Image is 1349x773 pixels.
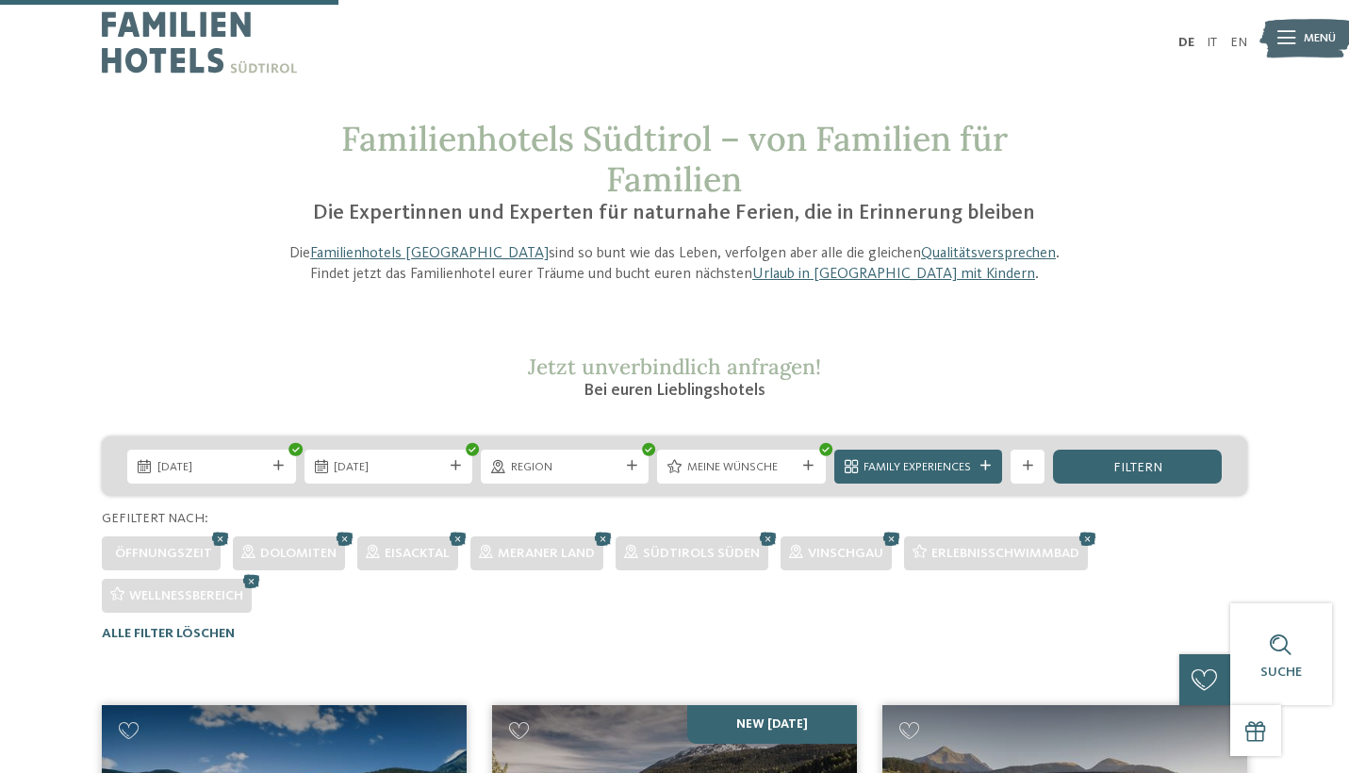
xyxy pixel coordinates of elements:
[102,627,235,640] span: Alle Filter löschen
[584,382,765,399] span: Bei euren Lieblingshotels
[1113,461,1162,474] span: filtern
[921,246,1056,261] a: Qualitätsversprechen
[271,243,1078,286] p: Die sind so bunt wie das Leben, verfolgen aber alle die gleichen . Findet jetzt das Familienhotel...
[157,459,266,476] span: [DATE]
[115,547,212,560] span: Öffnungszeit
[310,246,549,261] a: Familienhotels [GEOGRAPHIC_DATA]
[102,512,208,525] span: Gefiltert nach:
[808,547,883,560] span: Vinschgau
[752,267,1035,282] a: Urlaub in [GEOGRAPHIC_DATA] mit Kindern
[1304,30,1336,47] span: Menü
[334,459,442,476] span: [DATE]
[1178,36,1194,49] a: DE
[511,459,619,476] span: Region
[313,203,1035,223] span: Die Expertinnen und Experten für naturnahe Ferien, die in Erinnerung bleiben
[643,547,760,560] span: Südtirols Süden
[341,117,1008,201] span: Familienhotels Südtirol – von Familien für Familien
[498,547,595,560] span: Meraner Land
[687,459,796,476] span: Meine Wünsche
[528,353,821,380] span: Jetzt unverbindlich anfragen!
[260,547,337,560] span: Dolomiten
[385,547,450,560] span: Eisacktal
[1207,36,1217,49] a: IT
[864,459,972,476] span: Family Experiences
[1230,36,1247,49] a: EN
[129,589,243,602] span: Wellnessbereich
[931,547,1079,560] span: Erlebnisschwimmbad
[1260,666,1302,679] span: Suche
